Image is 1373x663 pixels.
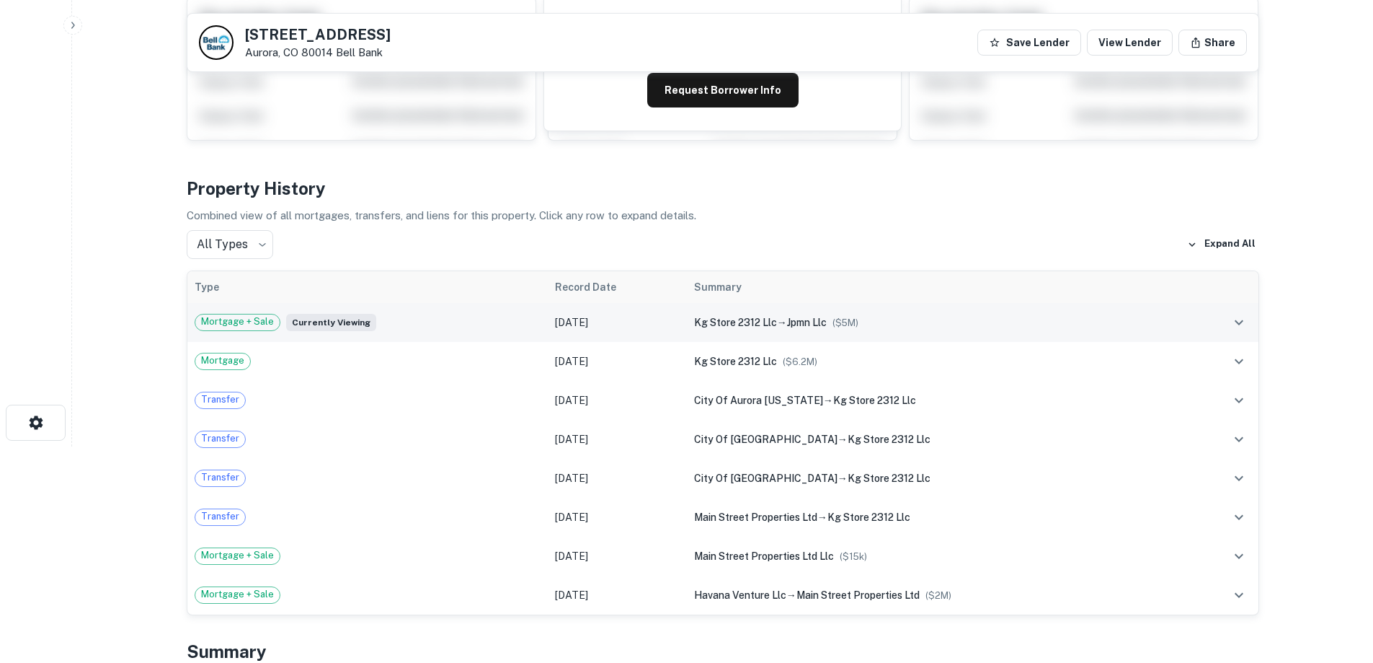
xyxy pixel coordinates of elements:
[548,537,687,576] td: [DATE]
[1301,548,1373,617] iframe: Chat Widget
[1227,583,1251,607] button: expand row
[245,27,391,42] h5: [STREET_ADDRESS]
[187,175,1259,201] h4: Property History
[195,548,280,563] span: Mortgage + Sale
[195,354,250,368] span: Mortgage
[548,459,687,498] td: [DATE]
[548,420,687,459] td: [DATE]
[694,395,823,406] span: city of aurora [US_STATE]
[195,315,280,329] span: Mortgage + Sale
[787,317,827,328] span: jpmn llc
[694,470,1179,486] div: →
[694,509,1179,525] div: →
[245,46,391,59] p: Aurora, CO 80014
[1227,466,1251,491] button: expand row
[1227,427,1251,452] button: expand row
[647,73,799,107] button: Request Borrower Info
[783,356,817,367] span: ($ 6.2M )
[286,314,376,331] span: Currently viewing
[694,589,786,601] span: havana venture llc
[195,392,245,407] span: Transfer
[195,470,245,485] span: Transfer
[796,589,920,601] span: main street properties ltd
[336,46,383,58] a: Bell Bank
[1227,349,1251,374] button: expand row
[694,550,834,562] span: main street properties ltd llc
[832,317,858,328] span: ($ 5M )
[1227,544,1251,568] button: expand row
[827,511,910,523] span: kg store 2312 llc
[694,434,837,445] span: city of [GEOGRAPHIC_DATA]
[548,381,687,420] td: [DATE]
[1227,310,1251,335] button: expand row
[195,431,245,446] span: Transfer
[187,271,548,303] th: Type
[833,395,916,406] span: kg store 2312 llc
[977,30,1081,56] button: Save Lender
[1227,388,1251,413] button: expand row
[548,303,687,342] td: [DATE]
[840,551,867,562] span: ($ 15k )
[687,271,1186,303] th: Summary
[694,587,1179,603] div: →
[694,356,777,367] span: kg store 2312 llc
[694,317,777,328] span: kg store 2312 llc
[1178,30,1247,56] button: Share
[548,271,687,303] th: Record Date
[548,498,687,537] td: [DATE]
[694,315,1179,330] div: →
[187,207,1259,224] p: Combined view of all mortgages, transfers, and liens for this property. Click any row to expand d...
[187,230,273,259] div: All Types
[848,473,930,484] span: kg store 2312 llc
[195,509,245,524] span: Transfer
[1087,30,1173,56] a: View Lender
[694,392,1179,408] div: →
[1183,234,1259,255] button: Expand All
[694,511,817,523] span: main street properties ltd
[694,431,1179,447] div: →
[548,342,687,381] td: [DATE]
[848,434,930,445] span: kg store 2312 llc
[694,473,837,484] span: city of [GEOGRAPHIC_DATA]
[925,590,951,601] span: ($ 2M )
[195,587,280,602] span: Mortgage + Sale
[1227,505,1251,530] button: expand row
[548,576,687,615] td: [DATE]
